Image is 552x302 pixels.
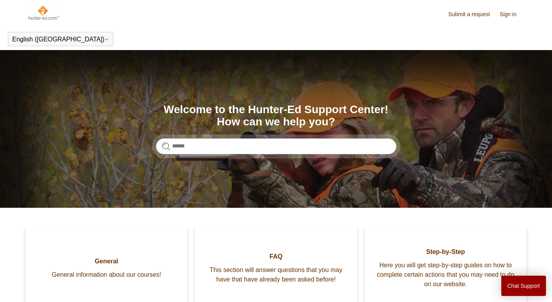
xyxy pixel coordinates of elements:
a: Submit a request [448,10,498,19]
span: Here you will get step-by-step guides on how to complete certain actions that you may need to do ... [377,261,515,289]
span: General information about our courses! [37,270,175,280]
h1: Welcome to the Hunter-Ed Support Center! How can we help you? [156,104,396,128]
span: This section will answer questions that you may have that have already been asked before! [207,265,345,284]
button: English ([GEOGRAPHIC_DATA]) [12,36,109,43]
button: Chat Support [501,276,546,296]
img: Hunter-Ed Help Center home page [28,5,59,21]
span: Step-by-Step [377,247,515,257]
a: Sign in [500,10,524,19]
input: Search [156,138,396,154]
span: FAQ [207,252,345,261]
span: General [37,257,175,266]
